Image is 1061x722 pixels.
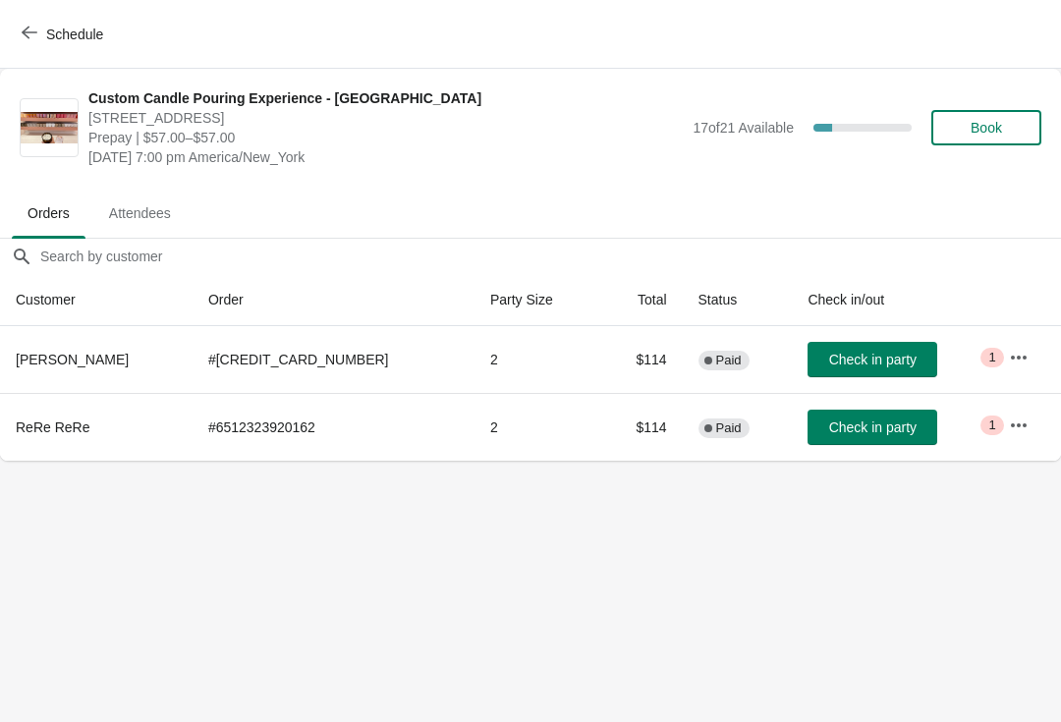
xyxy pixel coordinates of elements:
td: # 6512323920162 [193,393,475,461]
span: [PERSON_NAME] [16,352,129,367]
span: 1 [988,417,995,433]
th: Status [683,274,793,326]
span: [DATE] 7:00 pm America/New_York [88,147,683,167]
span: [STREET_ADDRESS] [88,108,683,128]
img: Custom Candle Pouring Experience - Fort Lauderdale [21,112,78,144]
td: 2 [475,326,600,393]
span: Custom Candle Pouring Experience - [GEOGRAPHIC_DATA] [88,88,683,108]
span: ReRe ReRe [16,419,89,435]
span: Book [971,120,1002,136]
td: # [CREDIT_CARD_NUMBER] [193,326,475,393]
button: Check in party [808,342,937,377]
input: Search by customer [39,239,1061,274]
button: Book [931,110,1041,145]
span: Check in party [829,419,917,435]
button: Schedule [10,17,119,52]
td: $114 [599,326,682,393]
span: Paid [716,420,742,436]
button: Check in party [808,410,937,445]
span: 1 [988,350,995,365]
span: Check in party [829,352,917,367]
span: Prepay | $57.00–$57.00 [88,128,683,147]
span: Paid [716,353,742,368]
td: 2 [475,393,600,461]
th: Total [599,274,682,326]
span: 17 of 21 Available [693,120,794,136]
td: $114 [599,393,682,461]
th: Check in/out [792,274,992,326]
span: Orders [12,195,85,231]
th: Party Size [475,274,600,326]
span: Attendees [93,195,187,231]
th: Order [193,274,475,326]
span: Schedule [46,27,103,42]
